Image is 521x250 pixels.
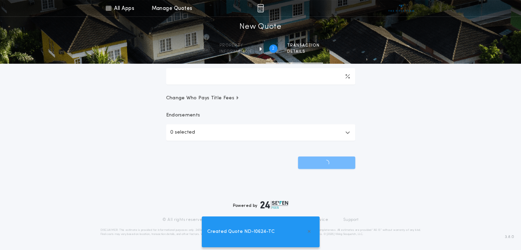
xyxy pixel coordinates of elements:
span: information [220,49,251,54]
img: vs-icon [388,5,414,12]
h1: New Quote [239,22,281,33]
div: Powered by [233,201,288,209]
p: Endorsements [166,112,355,119]
h2: 2 [272,46,274,51]
span: Change Who Pays Title Fees [166,95,240,102]
img: logo [260,201,288,209]
input: Downpayment Percentage [166,68,355,85]
img: img [257,4,264,12]
span: details [287,49,320,54]
button: Change Who Pays Title Fees [166,95,355,102]
button: 0 selected [166,124,355,141]
span: Created Quote ND-10624-TC [207,228,275,236]
p: 0 selected [170,128,195,137]
span: Transaction [287,43,320,48]
span: Property [220,43,251,48]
